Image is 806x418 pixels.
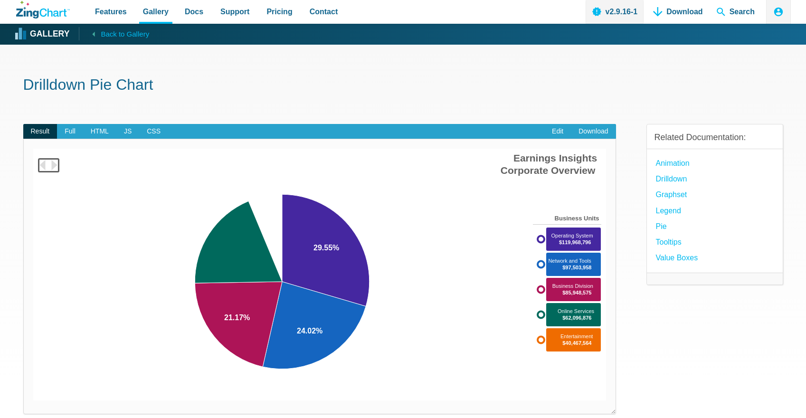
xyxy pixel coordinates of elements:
[656,220,667,233] a: Pie
[220,5,249,18] span: Support
[83,124,116,139] span: HTML
[654,132,775,143] h3: Related Documentation:
[16,27,69,41] a: Gallery
[266,5,292,18] span: Pricing
[23,75,783,96] h1: Drilldown Pie Chart
[656,188,687,201] a: Graphset
[16,1,70,19] a: ZingChart Logo. Click to return to the homepage
[30,30,69,38] strong: Gallery
[571,124,616,139] a: Download
[57,124,83,139] span: Full
[544,124,571,139] a: Edit
[656,204,681,217] a: Legend
[79,27,149,40] a: Back to Gallery
[310,5,338,18] span: Contact
[656,157,690,170] a: Animation
[143,5,169,18] span: Gallery
[95,5,127,18] span: Features
[139,124,168,139] span: CSS
[656,251,698,264] a: Value Boxes
[656,236,682,248] a: Tooltips
[101,28,149,40] span: Back to Gallery
[185,5,203,18] span: Docs
[656,172,687,185] a: Drilldown
[23,124,57,139] span: Result
[116,124,139,139] span: JS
